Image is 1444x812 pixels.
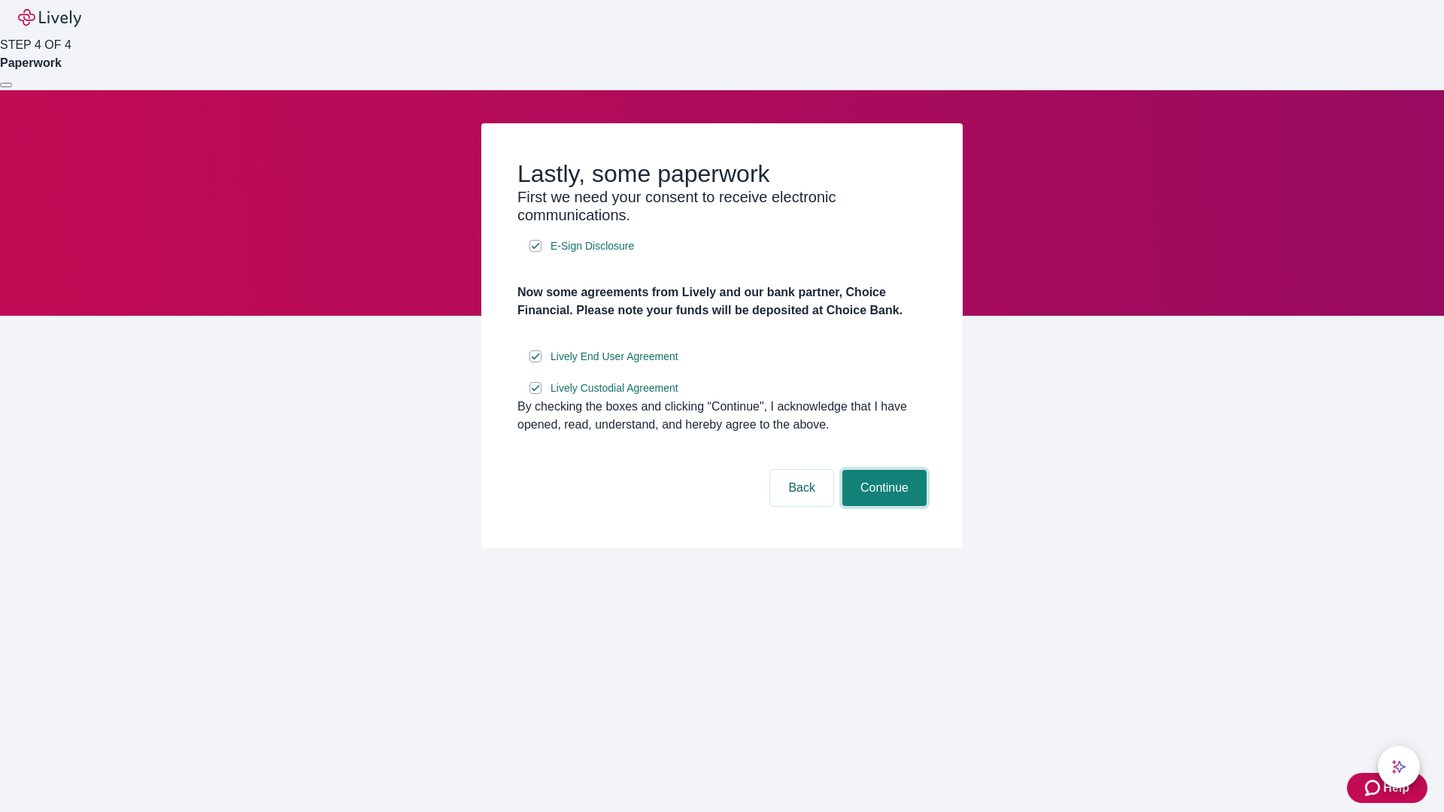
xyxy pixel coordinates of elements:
[548,347,681,366] a: e-sign disclosure document
[517,398,927,434] div: By checking the boxes and clicking “Continue", I acknowledge that I have opened, read, understand...
[517,188,927,224] h3: First we need your consent to receive electronic communications.
[551,349,678,365] span: Lively End User Agreement
[1347,773,1427,803] button: Zendesk support iconHelp
[770,470,833,506] button: Back
[1378,746,1420,788] button: chat
[551,380,678,396] span: Lively Custodial Agreement
[1383,779,1409,797] span: Help
[548,379,681,398] a: e-sign disclosure document
[548,237,637,256] a: e-sign disclosure document
[18,9,81,27] img: Lively
[551,238,634,254] span: E-Sign Disclosure
[842,470,927,506] button: Continue
[517,283,927,320] h4: Now some agreements from Lively and our bank partner, Choice Financial. Please note your funds wi...
[1391,759,1406,774] svg: Lively AI Assistant
[1365,779,1383,797] svg: Zendesk support icon
[517,159,927,188] h2: Lastly, some paperwork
